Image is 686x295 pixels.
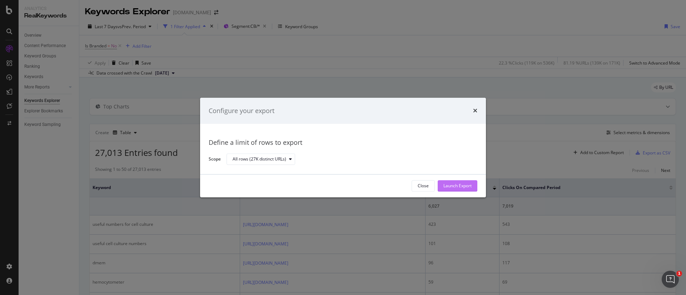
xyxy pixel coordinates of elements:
[443,183,472,189] div: Launch Export
[209,106,274,116] div: Configure your export
[209,138,477,148] div: Define a limit of rows to export
[438,180,477,192] button: Launch Export
[233,157,286,162] div: All rows (27K distinct URLs)
[200,98,486,197] div: modal
[418,183,429,189] div: Close
[227,154,295,165] button: All rows (27K distinct URLs)
[676,271,682,276] span: 1
[412,180,435,192] button: Close
[209,156,221,164] label: Scope
[662,271,679,288] iframe: Intercom live chat
[473,106,477,116] div: times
